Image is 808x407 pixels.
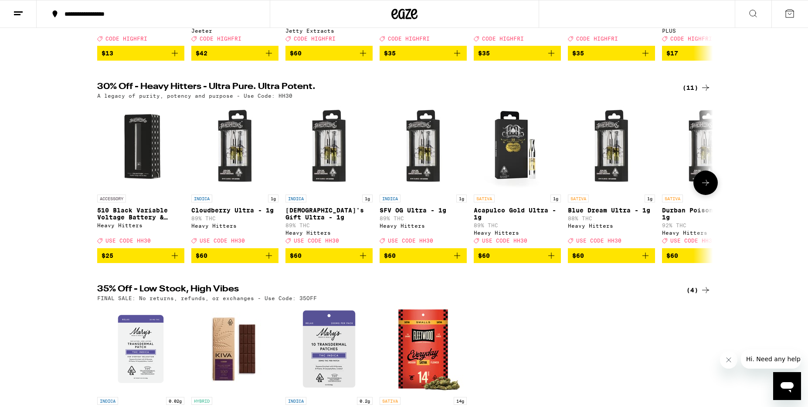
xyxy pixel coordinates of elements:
[662,222,749,228] p: 92% THC
[384,252,396,259] span: $60
[268,195,278,202] p: 1g
[482,36,524,41] span: CODE HIGHFRI
[191,103,278,248] a: Open page for Cloudberry Ultra - 1g from Heavy Hitters
[380,305,467,393] img: Fleetwood - UK Cheese Smalls - 14g
[200,238,245,244] span: USE CODE HH30
[380,223,467,229] div: Heavy Hitters
[662,195,683,202] p: SATIVA
[662,103,749,248] a: Open page for Durban Poison Ultra - 1g from Heavy Hitters
[478,252,490,259] span: $60
[5,6,63,13] span: Hi. Need any help?
[662,248,749,263] button: Add to bag
[380,46,467,61] button: Add to bag
[380,397,401,405] p: SATIVA
[191,28,278,34] div: Jeeter
[97,248,184,263] button: Add to bag
[380,103,467,190] img: Heavy Hitters - SFV OG Ultra - 1g
[97,103,184,190] img: Heavy Hitters - 510 Black Variable Voltage Battery & Charger
[662,28,749,34] div: PLUS
[474,248,561,263] button: Add to bag
[285,305,373,393] img: Mary's Medicinals - Transdermal Patch - Relax Indica 10-Pack - 200mg
[285,230,373,236] div: Heavy Hitters
[474,230,561,236] div: Heavy Hitters
[662,207,749,221] p: Durban Poison Ultra - 1g
[478,50,490,57] span: $35
[105,238,151,244] span: USE CODE HH30
[285,222,373,228] p: 89% THC
[388,36,430,41] span: CODE HIGHFRI
[196,50,207,57] span: $42
[97,295,317,301] p: FINAL SALE: No returns, refunds, or exchanges - Use Code: 35OFF
[474,46,561,61] button: Add to bag
[388,238,433,244] span: USE CODE HH30
[380,103,467,248] a: Open page for SFV OG Ultra - 1g from Heavy Hitters
[191,46,278,61] button: Add to bag
[285,103,373,248] a: Open page for God's Gift Ultra - 1g from Heavy Hitters
[97,82,668,93] h2: 30% Off - Heavy Hitters - Ultra Pure. Ultra Potent.
[102,252,113,259] span: $25
[191,223,278,229] div: Heavy Hitters
[572,252,584,259] span: $60
[380,195,401,202] p: INDICA
[166,397,184,405] p: 0.02g
[572,50,584,57] span: $35
[568,215,655,221] p: 88% THC
[362,195,373,202] p: 1g
[200,36,241,41] span: CODE HIGHFRI
[191,305,278,393] img: Kiva Confections - Blackberry Dark Chocolate Bar
[285,195,306,202] p: INDICA
[102,50,113,57] span: $13
[662,103,749,190] img: Heavy Hitters - Durban Poison Ultra - 1g
[474,222,561,228] p: 89% THC
[741,349,801,369] iframe: Message from company
[482,238,527,244] span: USE CODE HH30
[670,36,712,41] span: CODE HIGHFRI
[384,50,396,57] span: $35
[568,46,655,61] button: Add to bag
[285,248,373,263] button: Add to bag
[97,103,184,248] a: Open page for 510 Black Variable Voltage Battery & Charger from Heavy Hitters
[568,223,655,229] div: Heavy Hitters
[191,215,278,221] p: 89% THC
[720,351,737,369] iframe: Close message
[97,46,184,61] button: Add to bag
[474,103,561,248] a: Open page for Acapulco Gold Ultra - 1g from Heavy Hitters
[576,36,618,41] span: CODE HIGHFRI
[357,397,373,405] p: 0.2g
[645,195,655,202] p: 1g
[97,195,126,202] p: ACCESSORY
[682,82,711,93] a: (11)
[294,36,336,41] span: CODE HIGHFRI
[285,103,373,190] img: Heavy Hitters - God's Gift Ultra - 1g
[568,195,589,202] p: SATIVA
[196,252,207,259] span: $60
[568,103,655,190] img: Heavy Hitters - Blue Dream Ultra - 1g
[666,252,678,259] span: $60
[454,397,467,405] p: 14g
[686,285,711,295] a: (4)
[290,50,302,57] span: $60
[285,46,373,61] button: Add to bag
[294,238,339,244] span: USE CODE HH30
[666,50,678,57] span: $17
[285,397,306,405] p: INDICA
[285,207,373,221] p: [DEMOGRAPHIC_DATA]'s Gift Ultra - 1g
[380,248,467,263] button: Add to bag
[474,195,495,202] p: SATIVA
[568,207,655,214] p: Blue Dream Ultra - 1g
[576,238,621,244] span: USE CODE HH30
[97,305,184,393] img: Mary's Medicinals - Transdermal THC Indica Patch
[191,195,212,202] p: INDICA
[474,103,561,190] img: Heavy Hitters - Acapulco Gold Ultra - 1g
[191,207,278,214] p: Cloudberry Ultra - 1g
[290,252,302,259] span: $60
[285,28,373,34] div: Jetty Extracts
[568,248,655,263] button: Add to bag
[191,248,278,263] button: Add to bag
[191,397,212,405] p: HYBRID
[380,207,467,214] p: SFV OG Ultra - 1g
[97,207,184,221] p: 510 Black Variable Voltage Battery & Charger
[670,238,716,244] span: USE CODE HH30
[97,285,668,295] h2: 35% Off - Low Stock, High Vibes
